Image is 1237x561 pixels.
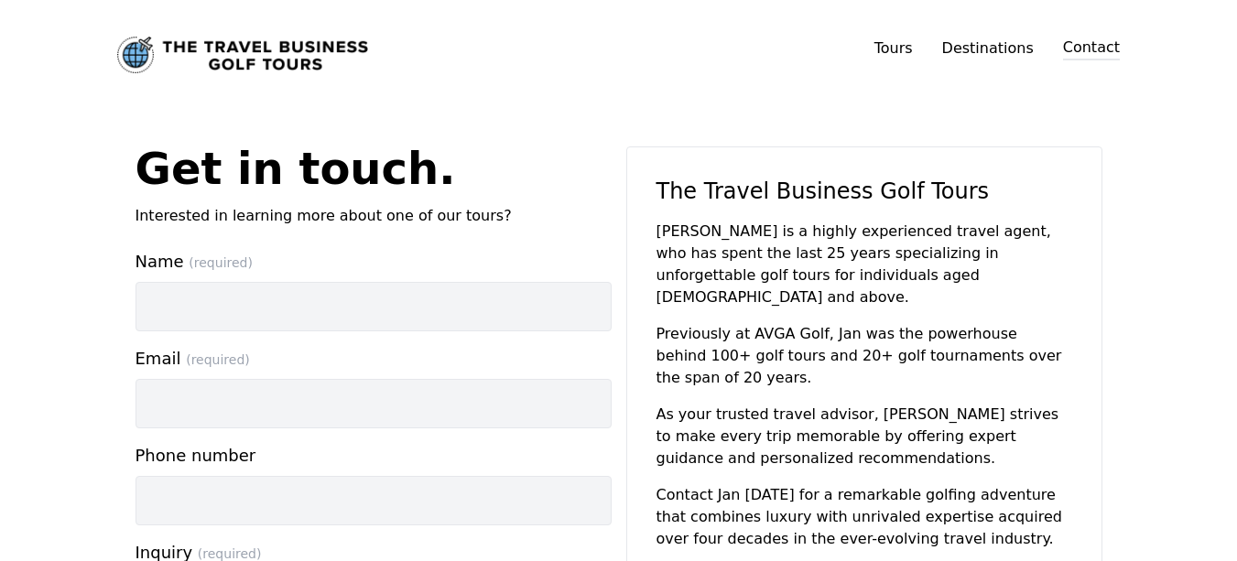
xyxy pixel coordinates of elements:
p: Contact Jan [DATE] for a remarkable golfing adventure that combines luxury with unrivaled experti... [656,484,1072,550]
input: Phone number [136,476,612,525]
a: Link to home page [117,37,368,73]
p: Previously at AVGA Golf, Jan was the powerhouse behind 100+ golf tours and 20+ golf tournaments o... [656,323,1072,389]
input: Name (required) [136,282,612,331]
label: Phone number [136,443,612,525]
h1: Get in touch. [136,146,612,190]
span: Email [136,346,612,372]
p: As your trusted travel advisor, [PERSON_NAME] strives to make every trip memorable by offering ex... [656,404,1072,469]
p: [PERSON_NAME] is a highly experienced travel agent, who has spent the last 25 years specializing ... [656,221,1072,308]
input: Email (required) [136,379,612,428]
a: Tours [874,39,913,57]
h2: The Travel Business Golf Tours [656,177,1072,206]
span: (required) [198,546,262,561]
span: Name [136,249,612,275]
span: (required) [186,352,250,367]
a: Destinations [942,39,1034,57]
span: (required) [189,255,253,270]
a: Contact [1063,37,1120,60]
p: Interested in learning more about one of our tours? [136,205,612,227]
img: The Travel Business Golf Tours logo [117,37,368,73]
